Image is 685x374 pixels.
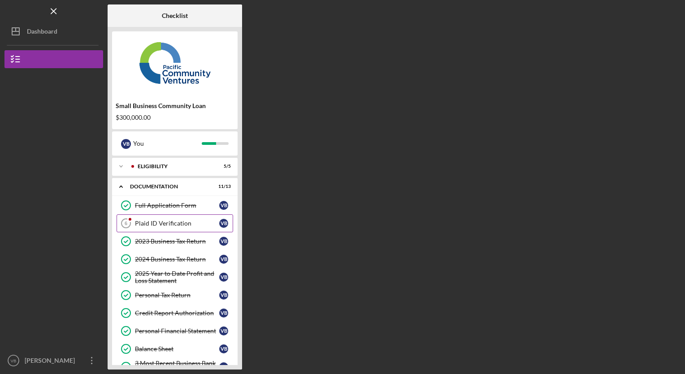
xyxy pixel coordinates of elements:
[117,340,233,358] a: Balance SheetVB
[135,270,219,284] div: 2025 Year to Date Profit and Loss Statement
[117,268,233,286] a: 2025 Year to Date Profit and Loss StatementVB
[22,352,81,372] div: [PERSON_NAME]
[138,164,208,169] div: Eligibility
[4,22,103,40] button: Dashboard
[117,304,233,322] a: Credit Report AuthorizationVB
[117,232,233,250] a: 2023 Business Tax ReturnVB
[162,12,188,19] b: Checklist
[135,202,219,209] div: Full Application Form
[135,220,219,227] div: Plaid ID Verification
[135,327,219,335] div: Personal Financial Statement
[117,196,233,214] a: Full Application FormVB
[4,352,103,370] button: VB[PERSON_NAME]
[112,36,238,90] img: Product logo
[135,309,219,317] div: Credit Report Authorization
[219,362,228,371] div: V B
[117,286,233,304] a: Personal Tax ReturnVB
[215,164,231,169] div: 5 / 5
[121,139,131,149] div: V B
[130,184,208,189] div: Documentation
[135,360,219,374] div: 3 Most Recent Business Bank Statements
[219,201,228,210] div: V B
[135,291,219,299] div: Personal Tax Return
[116,114,234,121] div: $300,000.00
[219,309,228,317] div: V B
[219,219,228,228] div: V B
[117,322,233,340] a: Personal Financial StatementVB
[135,256,219,263] div: 2024 Business Tax Return
[117,250,233,268] a: 2024 Business Tax ReturnVB
[219,255,228,264] div: V B
[219,237,228,246] div: V B
[219,291,228,300] div: V B
[117,214,233,232] a: 6Plaid ID VerificationVB
[215,184,231,189] div: 11 / 13
[219,326,228,335] div: V B
[27,22,57,43] div: Dashboard
[125,221,127,226] tspan: 6
[219,344,228,353] div: V B
[11,358,17,363] text: VB
[135,238,219,245] div: 2023 Business Tax Return
[116,102,234,109] div: Small Business Community Loan
[219,273,228,282] div: V B
[133,136,202,151] div: You
[135,345,219,352] div: Balance Sheet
